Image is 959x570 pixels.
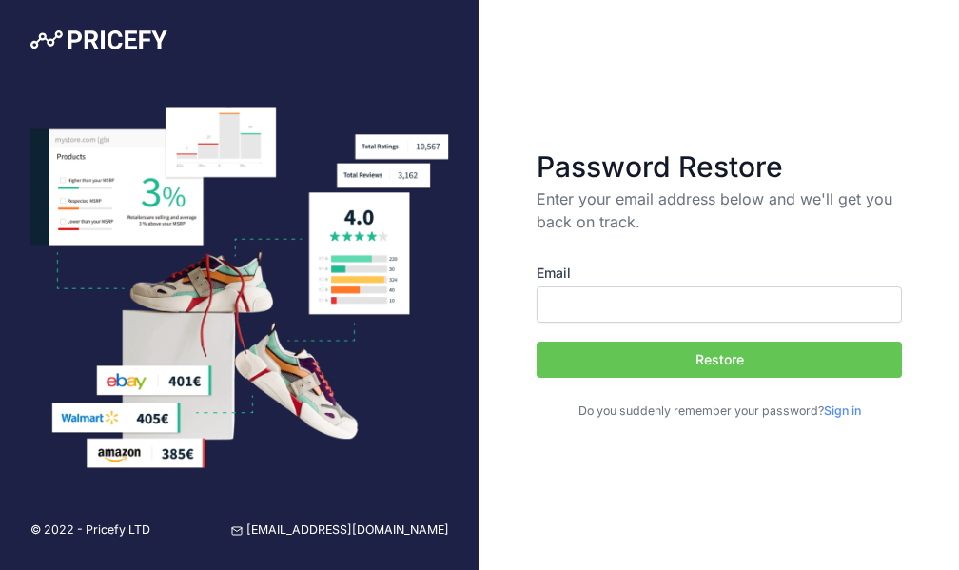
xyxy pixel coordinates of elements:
label: Email [537,264,902,283]
button: Restore [537,342,902,378]
a: Sign in [824,403,861,418]
img: Pricefy [30,30,167,49]
h3: Password Restore [537,149,902,184]
p: Enter your email address below and we'll get you back on track. [537,187,902,233]
a: [EMAIL_ADDRESS][DOMAIN_NAME] [231,521,449,540]
p: © 2022 - Pricefy LTD [30,521,150,540]
p: Do you suddenly remember your password? [537,403,902,421]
